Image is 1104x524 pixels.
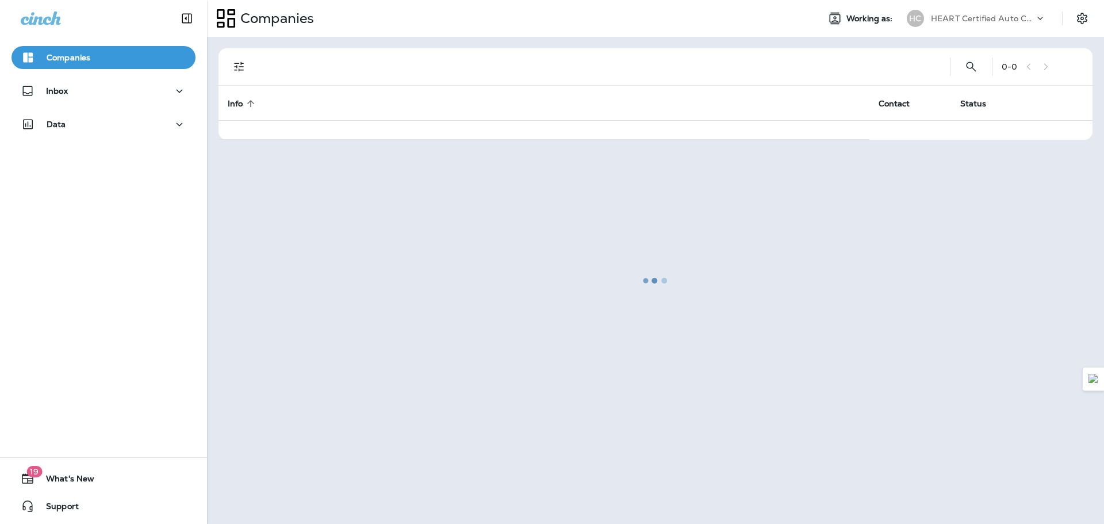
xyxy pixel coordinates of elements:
[11,495,195,518] button: Support
[11,79,195,102] button: Inbox
[236,10,314,27] p: Companies
[34,474,94,488] span: What's New
[26,466,42,477] span: 19
[171,7,203,30] button: Collapse Sidebar
[34,502,79,515] span: Support
[907,10,924,27] div: HC
[11,467,195,490] button: 19What's New
[931,14,1034,23] p: HEART Certified Auto Care
[47,120,66,129] p: Data
[11,113,195,136] button: Data
[46,86,68,95] p: Inbox
[1088,374,1099,384] img: Detect Auto
[846,14,895,24] span: Working as:
[1072,8,1092,29] button: Settings
[47,53,90,62] p: Companies
[11,46,195,69] button: Companies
